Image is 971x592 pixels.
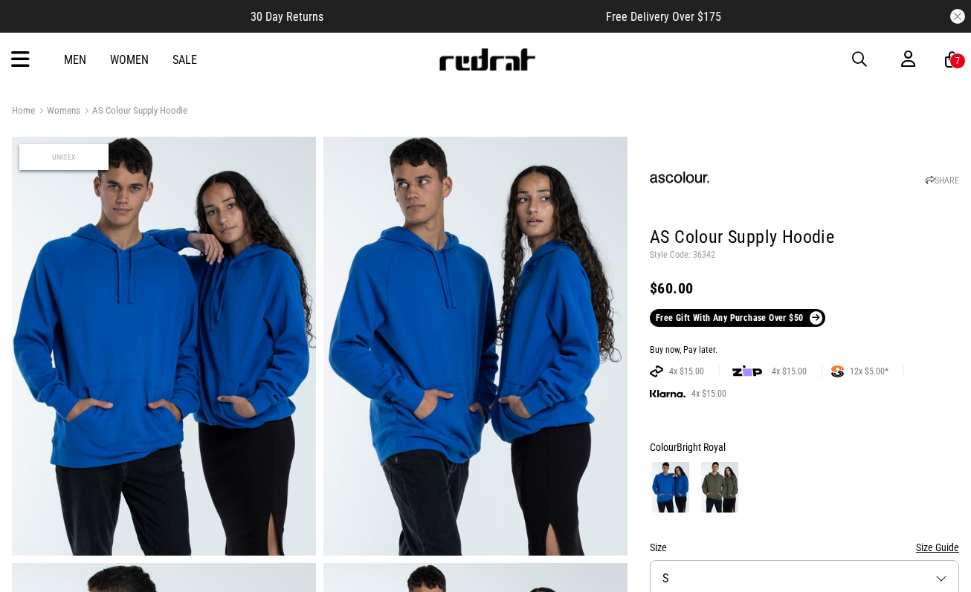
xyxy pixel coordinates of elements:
[926,175,959,186] a: SHARE
[844,365,894,377] span: 12x $5.00*
[353,9,576,24] iframe: Customer reviews powered by Trustpilot
[650,250,959,261] p: Style Code: 36342
[766,365,813,377] span: 4x $15.00
[606,10,721,24] span: Free Delivery Over $175
[677,441,726,453] span: Bright Royal
[831,365,844,377] img: SPLITPAY
[650,149,709,209] img: AS Colour
[663,365,710,377] span: 4x $15.00
[916,539,959,556] button: Size Guide
[650,365,663,377] img: AFTERPAY
[662,571,668,585] span: S
[650,390,685,398] img: KLARNA
[19,144,109,170] span: Unisex
[172,53,197,67] a: Sale
[251,10,323,24] span: 30 Day Returns
[650,309,825,327] a: Free Gift With Any Purchase Over $50
[701,462,738,513] img: Army
[80,105,187,119] a: AS Colour Supply Hoodie
[650,539,959,556] div: Size
[650,226,959,250] h1: AS Colour Supply Hoodie
[650,438,959,456] div: Colour
[732,364,762,379] img: zip
[110,53,149,67] a: Women
[12,137,316,556] img: As Colour Supply Hoodie in Blue
[945,52,959,68] a: 7
[35,105,80,119] a: Womens
[650,279,959,297] div: $60.00
[12,105,35,116] a: Home
[438,48,536,71] img: Redrat logo
[64,53,86,67] a: Men
[652,462,689,513] img: Bright Royal
[323,137,628,556] img: As Colour Supply Hoodie in Blue
[650,345,959,357] div: Buy now, Pay later.
[685,388,732,400] span: 4x $15.00
[955,56,960,66] div: 7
